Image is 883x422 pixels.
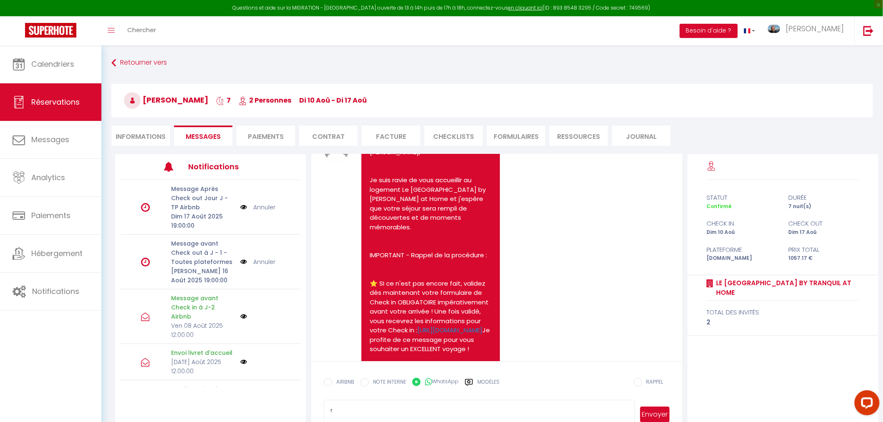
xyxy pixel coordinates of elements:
a: Retourner vers [111,55,873,70]
span: Calendriers [31,59,74,69]
label: NOTE INTERNE [369,378,406,387]
h3: Notifications [188,157,263,176]
li: FORMULAIRES [487,126,545,146]
span: di 10 Aoû - di 17 Aoû [299,95,367,105]
div: statut [701,193,783,203]
img: ... [768,25,780,33]
span: Analytics [31,172,65,183]
pre: [PERSON_NAME], Je suis ravie de vous accueillir au logement Le [GEOGRAPHIC_DATA] by [PERSON_NAME]... [370,148,491,410]
div: [DOMAIN_NAME] [701,254,783,262]
p: [DATE] Août 2025 12:00:00 [171,357,235,376]
div: Prix total [783,245,865,255]
span: 7 [216,95,231,105]
a: Annuler [253,203,275,212]
div: durée [783,193,865,203]
p: Ven 08 Août 2025 12:00:00 [171,321,235,339]
img: NO IMAGE [240,359,247,365]
span: Paiements [31,210,71,221]
img: NO IMAGE [240,203,247,212]
div: 7 nuit(s) [783,203,865,211]
li: Journal [612,126,671,146]
p: Envoi livret d'accueil [171,348,235,357]
span: Messages [186,132,221,141]
span: 2 Personnes [239,95,291,105]
p: [PERSON_NAME] 16 Août 2025 19:00:00 [171,266,235,285]
a: Chercher [121,16,162,45]
div: 2 [707,317,860,327]
a: en cliquant ici [508,4,543,11]
div: Dim 17 Aoû [783,229,865,236]
p: Message avant Check in à J-2 Airbnb [171,294,235,321]
div: Dim 10 Aoû [701,229,783,236]
p: Message avant Check out à J - 1 - Toutes plateformes [171,239,235,266]
li: Contrat [299,126,358,146]
button: Besoin d'aide ? [680,24,738,38]
span: Réservations [31,97,80,107]
div: Plateforme [701,245,783,255]
li: Ressources [550,126,608,146]
div: check out [783,219,865,229]
iframe: LiveChat chat widget [848,387,883,422]
p: Confirmation de réservation AIRBNB [171,384,235,403]
span: Messages [31,134,69,145]
p: Message Après Check out Jour J - TP Airbnb [171,184,235,212]
span: [PERSON_NAME] [124,95,208,105]
img: logout [863,25,874,36]
span: [PERSON_NAME] [786,23,844,34]
label: Modèles [477,378,500,393]
div: total des invités [707,307,860,317]
a: Annuler [253,257,275,266]
li: CHECKLISTS [424,126,483,146]
li: Facture [362,126,420,146]
span: Chercher [127,25,156,34]
a: [URL][DOMAIN_NAME] [417,326,482,334]
a: ... [PERSON_NAME] [762,16,855,45]
p: Dim 17 Août 2025 19:00:00 [171,212,235,230]
li: Paiements [237,126,295,146]
li: Informations [111,126,170,146]
div: check in [701,219,783,229]
label: WhatsApp [421,378,459,387]
div: 1057.17 € [783,254,865,262]
a: Le [GEOGRAPHIC_DATA] by Tranquil at Home [714,278,860,298]
label: RAPPEL [642,378,664,387]
span: Confirmé [707,203,732,210]
img: NO IMAGE [240,313,247,320]
img: NO IMAGE [240,257,247,266]
label: AIRBNB [332,378,354,387]
span: Notifications [32,286,79,296]
span: Hébergement [31,248,83,259]
img: Super Booking [25,23,76,38]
